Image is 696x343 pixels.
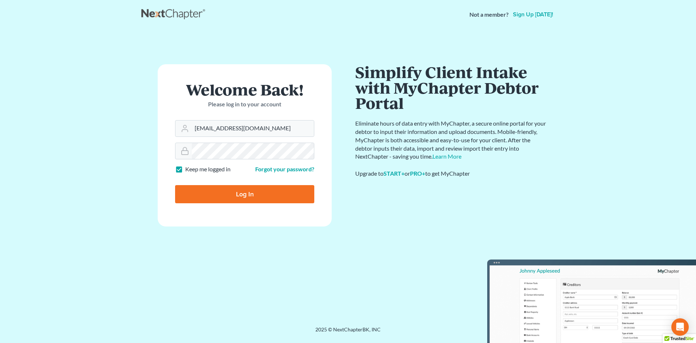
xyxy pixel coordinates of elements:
a: START+ [384,170,405,177]
h1: Simplify Client Intake with MyChapter Debtor Portal [355,64,547,111]
a: Learn More [432,153,461,160]
div: Upgrade to or to get MyChapter [355,170,547,178]
h1: Welcome Back! [175,82,314,97]
div: 2025 © NextChapterBK, INC [141,326,555,339]
a: PRO+ [410,170,425,177]
a: Forgot your password? [255,166,314,172]
p: Please log in to your account [175,100,314,109]
label: Keep me logged in [185,165,231,173]
strong: Not a member? [469,11,509,19]
a: Sign up [DATE]! [511,12,555,17]
div: Open Intercom Messenger [671,318,689,336]
p: Eliminate hours of data entry with MyChapter, a secure online portal for your debtor to input the... [355,119,547,161]
input: Log In [175,185,314,203]
input: Email Address [192,121,314,136]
